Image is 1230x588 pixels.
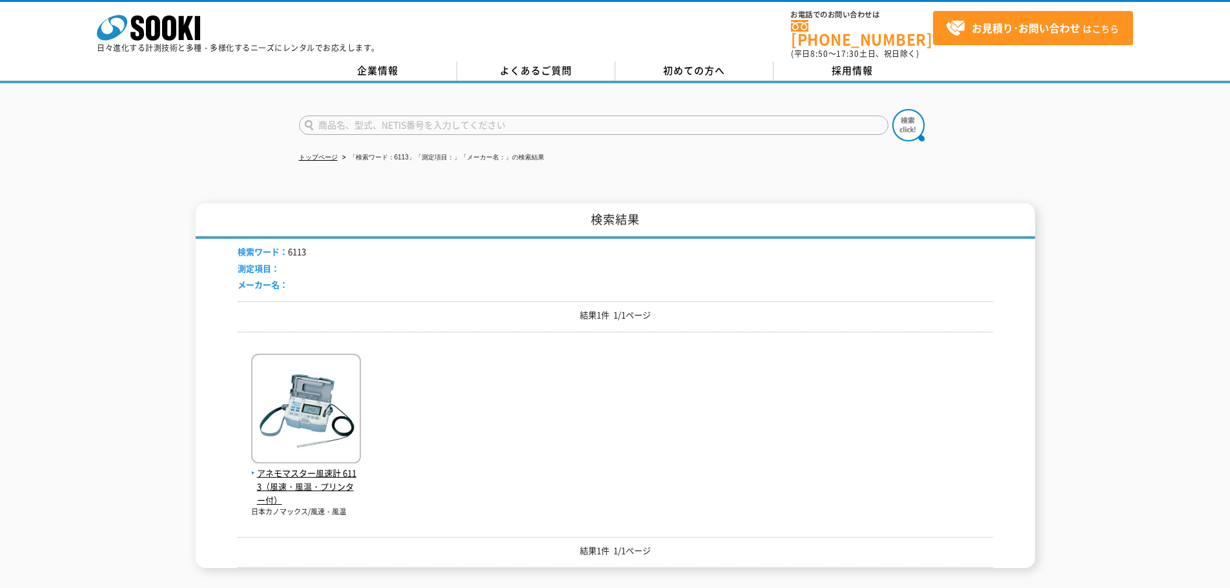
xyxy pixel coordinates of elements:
span: アネモマスター風速計 6113（風速・風温・プリンター付） [251,467,361,507]
span: メーカー名： [238,278,288,290]
p: 結果1件 1/1ページ [238,309,993,322]
span: 17:30 [836,48,859,59]
span: お電話でのお問い合わせは [791,11,933,19]
p: 日本カノマックス/風速・風温 [251,507,361,518]
p: 結果1件 1/1ページ [238,544,993,558]
span: (平日 ～ 土日、祝日除く) [791,48,919,59]
p: 日々進化する計測技術と多種・多様化するニーズにレンタルでお応えします。 [97,44,380,52]
a: 企業情報 [299,61,457,81]
li: 6113 [238,245,306,259]
span: 8:50 [810,48,828,59]
a: お見積り･お問い合わせはこちら [933,11,1133,45]
strong: お見積り･お問い合わせ [972,20,1080,35]
span: 検索ワード： [238,245,288,258]
li: 「検索ワード：6113」「測定項目：」「メーカー名：」の検索結果 [340,151,544,165]
span: 初めての方へ [663,63,725,77]
img: btn_search.png [892,109,925,141]
a: 初めての方へ [615,61,774,81]
a: 採用情報 [774,61,932,81]
h1: 検索結果 [196,203,1035,239]
span: はこちら [946,19,1119,38]
a: よくあるご質問 [457,61,615,81]
a: トップページ [299,154,338,161]
input: 商品名、型式、NETIS番号を入力してください [299,116,888,135]
span: 測定項目： [238,262,280,274]
a: アネモマスター風速計 6113（風速・風温・プリンター付） [251,453,361,507]
img: 6113（風速・風温・プリンター付） [251,354,361,467]
a: [PHONE_NUMBER] [791,20,933,46]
